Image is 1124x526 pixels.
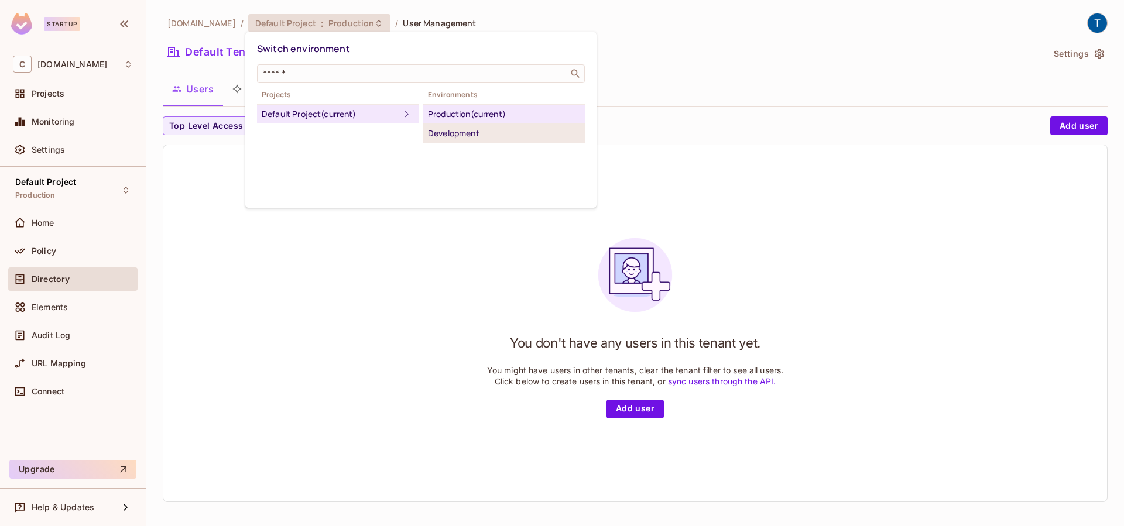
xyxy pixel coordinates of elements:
[423,90,585,99] span: Environments
[257,42,350,55] span: Switch environment
[428,126,580,140] div: Development
[257,90,419,99] span: Projects
[428,107,580,121] div: Production (current)
[262,107,400,121] div: Default Project (current)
